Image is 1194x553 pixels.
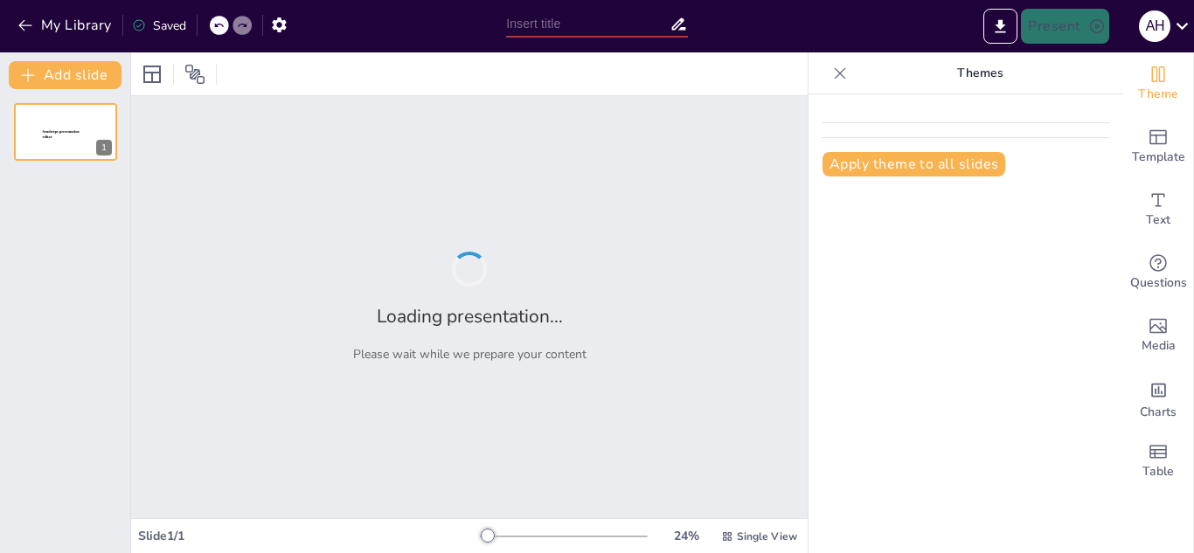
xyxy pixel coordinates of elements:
[13,11,119,39] button: My Library
[353,346,587,363] p: Please wait while we prepare your content
[1140,403,1177,422] span: Charts
[1142,336,1176,356] span: Media
[983,9,1017,44] button: Export to PowerPoint
[184,64,205,85] span: Position
[1123,52,1193,115] div: Change the overall theme
[138,528,480,544] div: Slide 1 / 1
[1021,9,1108,44] button: Present
[1123,115,1193,178] div: Add ready made slides
[1123,241,1193,304] div: Get real-time input from your audience
[1123,178,1193,241] div: Add text boxes
[1123,304,1193,367] div: Add images, graphics, shapes or video
[1146,211,1170,230] span: Text
[138,60,166,88] div: Layout
[665,528,707,544] div: 24 %
[1123,367,1193,430] div: Add charts and graphs
[1138,85,1178,104] span: Theme
[506,11,670,37] input: Insert title
[132,17,186,34] div: Saved
[1123,430,1193,493] div: Add a table
[1139,9,1170,44] button: A H
[43,130,80,140] span: Sendsteps presentation editor
[737,529,797,543] span: Single View
[823,152,1005,176] button: Apply theme to all slides
[1139,10,1170,42] div: A H
[9,61,121,89] button: Add slide
[1142,462,1174,481] span: Table
[1130,273,1187,293] span: Questions
[1132,148,1185,167] span: Template
[14,103,117,161] div: 1
[377,304,563,328] h2: Loading presentation...
[96,140,112,156] div: 1
[854,52,1106,94] p: Themes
